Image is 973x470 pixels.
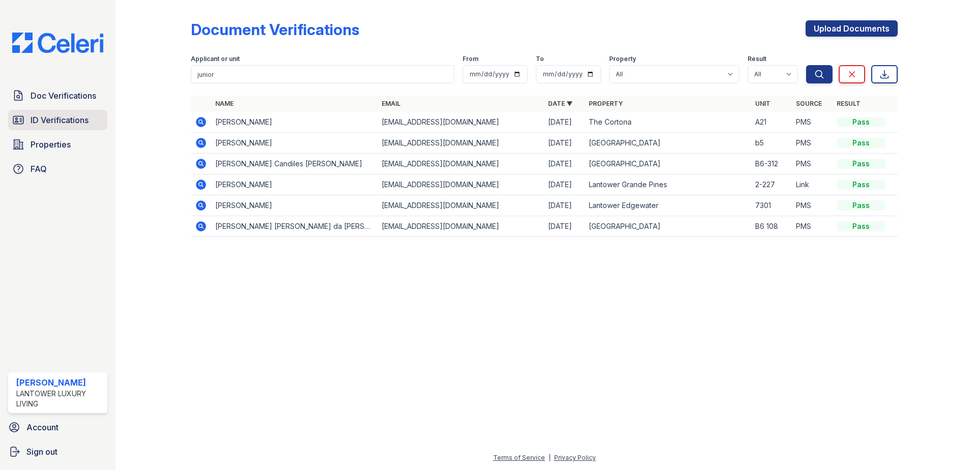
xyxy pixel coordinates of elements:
[796,100,822,107] a: Source
[191,20,359,39] div: Document Verifications
[748,55,766,63] label: Result
[792,195,833,216] td: PMS
[8,159,107,179] a: FAQ
[31,138,71,151] span: Properties
[191,65,454,83] input: Search by name, email, or unit number
[16,376,103,389] div: [PERSON_NAME]
[585,216,751,237] td: [GEOGRAPHIC_DATA]
[493,454,545,461] a: Terms of Service
[585,174,751,195] td: Lantower Grande Pines
[544,154,585,174] td: [DATE]
[837,180,885,190] div: Pass
[837,100,861,107] a: Result
[31,114,89,126] span: ID Verifications
[211,174,378,195] td: [PERSON_NAME]
[792,133,833,154] td: PMS
[382,100,400,107] a: Email
[585,154,751,174] td: [GEOGRAPHIC_DATA]
[544,112,585,133] td: [DATE]
[792,174,833,195] td: Link
[837,138,885,148] div: Pass
[544,174,585,195] td: [DATE]
[16,389,103,409] div: Lantower Luxury Living
[544,195,585,216] td: [DATE]
[806,20,898,37] a: Upload Documents
[751,216,792,237] td: B6 108
[211,112,378,133] td: [PERSON_NAME]
[31,90,96,102] span: Doc Verifications
[215,100,234,107] a: Name
[378,133,544,154] td: [EMAIL_ADDRESS][DOMAIN_NAME]
[792,216,833,237] td: PMS
[31,163,47,175] span: FAQ
[751,154,792,174] td: B6-312
[4,33,111,53] img: CE_Logo_Blue-a8612792a0a2168367f1c8372b55b34899dd931a85d93a1a3d3e32e68fde9ad4.png
[378,195,544,216] td: [EMAIL_ADDRESS][DOMAIN_NAME]
[544,216,585,237] td: [DATE]
[378,216,544,237] td: [EMAIL_ADDRESS][DOMAIN_NAME]
[755,100,770,107] a: Unit
[837,200,885,211] div: Pass
[536,55,544,63] label: To
[751,133,792,154] td: b5
[585,133,751,154] td: [GEOGRAPHIC_DATA]
[26,446,58,458] span: Sign out
[463,55,478,63] label: From
[211,195,378,216] td: [PERSON_NAME]
[549,454,551,461] div: |
[751,195,792,216] td: 7301
[8,85,107,106] a: Doc Verifications
[837,159,885,169] div: Pass
[4,442,111,462] a: Sign out
[751,112,792,133] td: A21
[792,154,833,174] td: PMS
[589,100,623,107] a: Property
[585,112,751,133] td: The Cortona
[544,133,585,154] td: [DATE]
[26,421,59,433] span: Account
[751,174,792,195] td: 2-227
[8,134,107,155] a: Properties
[211,133,378,154] td: [PERSON_NAME]
[792,112,833,133] td: PMS
[548,100,573,107] a: Date ▼
[8,110,107,130] a: ID Verifications
[837,117,885,127] div: Pass
[211,216,378,237] td: [PERSON_NAME] [PERSON_NAME] da [PERSON_NAME]
[378,112,544,133] td: [EMAIL_ADDRESS][DOMAIN_NAME]
[378,154,544,174] td: [EMAIL_ADDRESS][DOMAIN_NAME]
[609,55,636,63] label: Property
[585,195,751,216] td: Lantower Edgewater
[378,174,544,195] td: [EMAIL_ADDRESS][DOMAIN_NAME]
[554,454,596,461] a: Privacy Policy
[837,221,885,231] div: Pass
[191,55,240,63] label: Applicant or unit
[211,154,378,174] td: [PERSON_NAME] Candiles [PERSON_NAME]
[4,417,111,437] a: Account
